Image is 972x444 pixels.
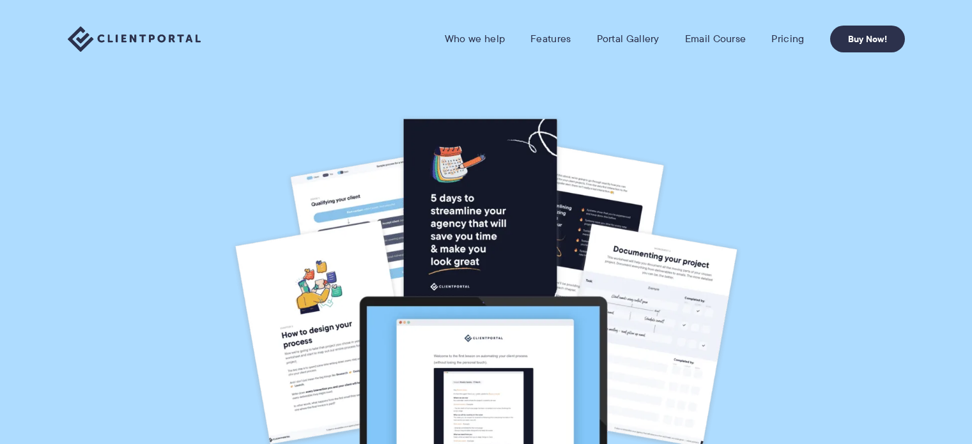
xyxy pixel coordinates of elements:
a: Buy Now! [830,26,905,52]
a: Email Course [685,33,746,45]
a: Who we help [445,33,505,45]
a: Pricing [771,33,804,45]
a: Features [530,33,571,45]
a: Portal Gallery [597,33,660,45]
